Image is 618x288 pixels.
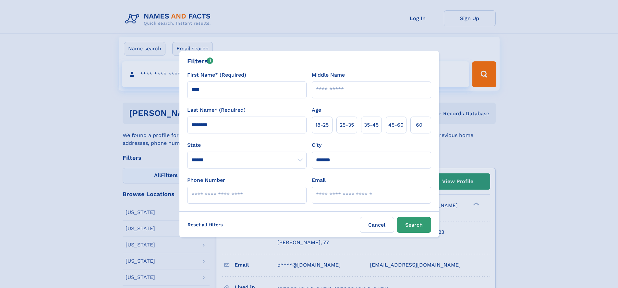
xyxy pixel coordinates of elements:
label: Email [312,176,326,184]
label: Last Name* (Required) [187,106,246,114]
div: Filters [187,56,213,66]
label: Middle Name [312,71,345,79]
span: 18‑25 [315,121,329,129]
span: 60+ [416,121,426,129]
span: 25‑35 [340,121,354,129]
label: Reset all filters [183,217,227,232]
label: Cancel [360,217,394,233]
label: State [187,141,307,149]
span: 45‑60 [388,121,404,129]
label: City [312,141,321,149]
button: Search [397,217,431,233]
label: Age [312,106,321,114]
span: 35‑45 [364,121,379,129]
label: Phone Number [187,176,225,184]
label: First Name* (Required) [187,71,246,79]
